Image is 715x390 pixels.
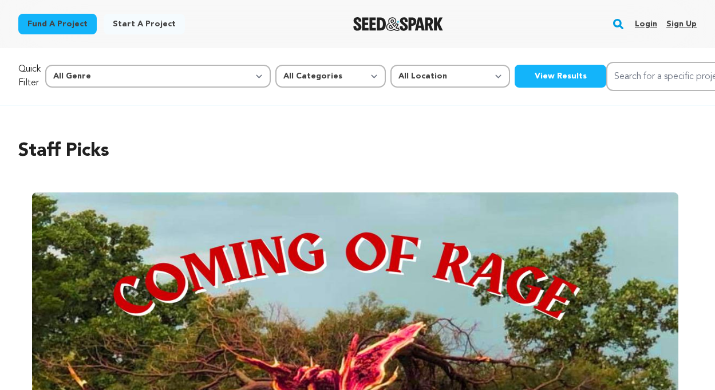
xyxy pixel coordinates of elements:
[635,15,657,33] a: Login
[18,62,41,90] p: Quick Filter
[666,15,697,33] a: Sign up
[353,17,443,31] img: Seed&Spark Logo Dark Mode
[18,14,97,34] a: Fund a project
[18,137,697,165] h2: Staff Picks
[353,17,443,31] a: Seed&Spark Homepage
[515,65,606,88] button: View Results
[104,14,185,34] a: Start a project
